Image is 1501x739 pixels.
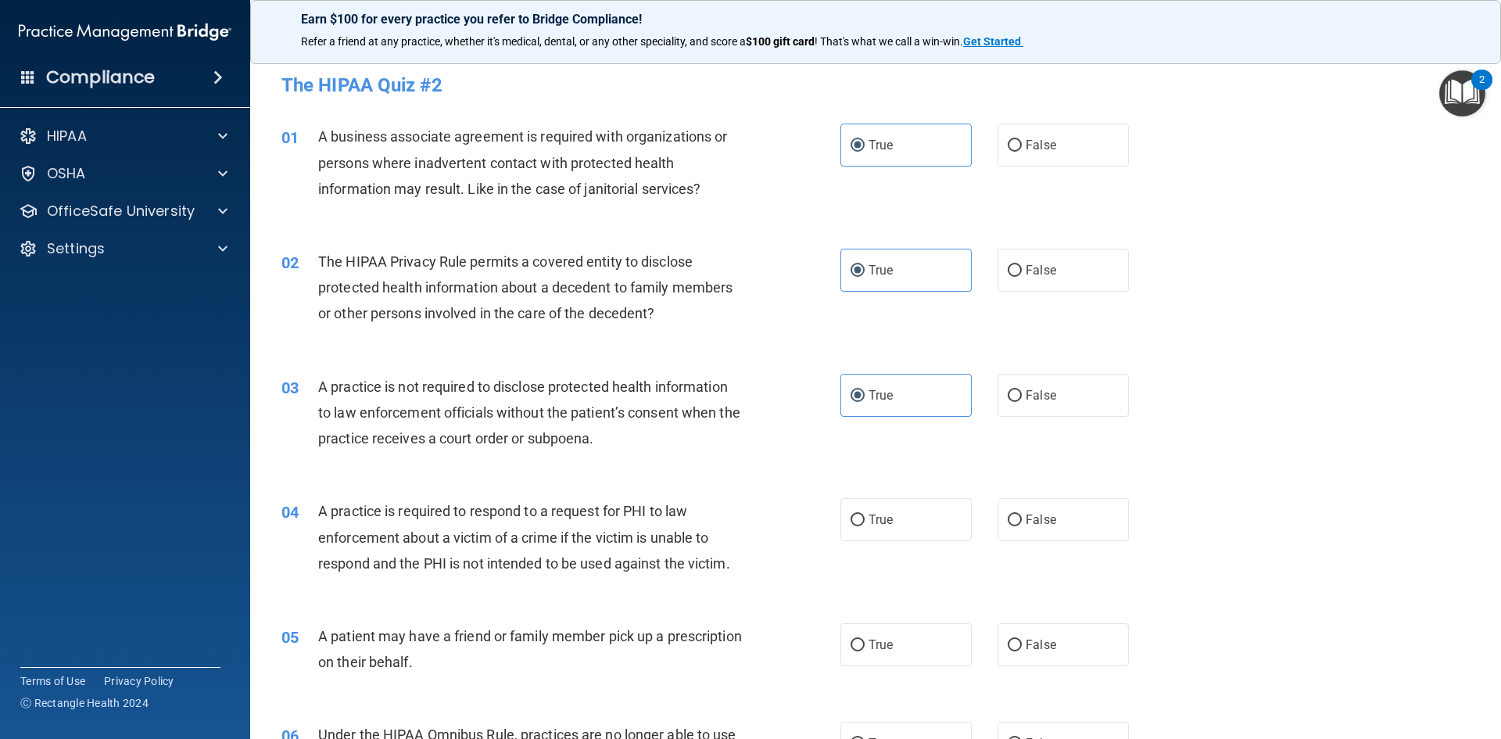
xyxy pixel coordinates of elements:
p: OSHA [47,164,86,183]
p: HIPAA [47,127,87,145]
span: False [1026,263,1056,278]
a: Terms of Use [20,673,85,689]
input: False [1008,390,1022,402]
span: 03 [281,378,299,397]
a: OfficeSafe University [19,202,227,221]
span: True [869,512,893,527]
p: Earn $100 for every practice you refer to Bridge Compliance! [301,12,1450,27]
h4: Compliance [46,66,155,88]
p: Settings [47,239,105,258]
span: The HIPAA Privacy Rule permits a covered entity to disclose protected health information about a ... [318,253,733,321]
a: Privacy Policy [104,673,174,689]
button: Open Resource Center, 2 new notifications [1439,70,1485,117]
input: False [1008,640,1022,651]
input: True [851,265,865,277]
span: Ⓒ Rectangle Health 2024 [20,695,149,711]
input: False [1008,140,1022,152]
span: A patient may have a friend or family member pick up a prescription on their behalf. [318,628,742,670]
span: 04 [281,503,299,522]
span: True [869,637,893,652]
span: Refer a friend at any practice, whether it's medical, dental, or any other speciality, and score a [301,35,746,48]
h4: The HIPAA Quiz #2 [281,75,1470,95]
input: True [851,640,865,651]
span: A practice is required to respond to a request for PHI to law enforcement about a victim of a cri... [318,503,730,571]
span: False [1026,138,1056,152]
span: False [1026,637,1056,652]
span: False [1026,388,1056,403]
span: True [869,388,893,403]
img: PMB logo [19,16,231,48]
strong: $100 gift card [746,35,815,48]
p: OfficeSafe University [47,202,195,221]
span: False [1026,512,1056,527]
input: True [851,140,865,152]
a: HIPAA [19,127,227,145]
span: A business associate agreement is required with organizations or persons where inadvertent contac... [318,128,727,196]
input: False [1008,515,1022,526]
span: ! That's what we call a win-win. [815,35,963,48]
input: False [1008,265,1022,277]
a: Settings [19,239,227,258]
span: 02 [281,253,299,272]
a: OSHA [19,164,227,183]
a: Get Started [963,35,1023,48]
span: 05 [281,628,299,647]
span: True [869,263,893,278]
input: True [851,515,865,526]
div: 2 [1479,80,1485,100]
span: True [869,138,893,152]
input: True [851,390,865,402]
span: A practice is not required to disclose protected health information to law enforcement officials ... [318,378,740,447]
strong: Get Started [963,35,1021,48]
span: 01 [281,128,299,147]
